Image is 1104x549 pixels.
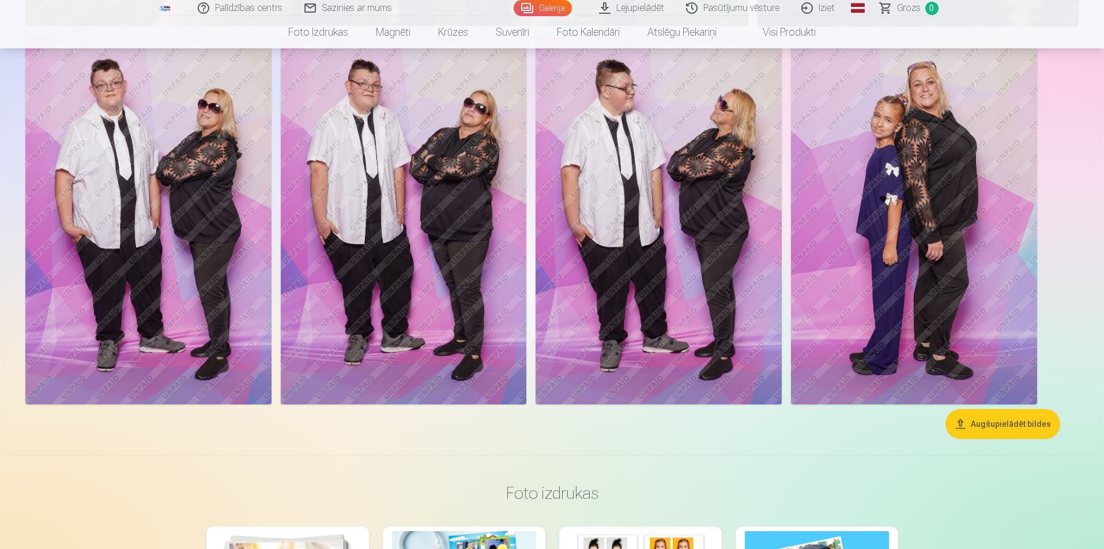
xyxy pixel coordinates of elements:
a: Visi produkti [730,16,830,48]
button: Augšupielādēt bildes [945,409,1060,439]
a: Magnēti [362,16,424,48]
span: 0 [925,2,939,15]
a: Krūzes [424,16,482,48]
a: Foto kalendāri [543,16,634,48]
a: Atslēgu piekariņi [634,16,730,48]
a: Foto izdrukas [274,16,362,48]
h3: Foto izdrukas [216,483,889,503]
span: Grozs [897,1,921,15]
a: Suvenīri [482,16,543,48]
img: /fa1 [159,5,172,12]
